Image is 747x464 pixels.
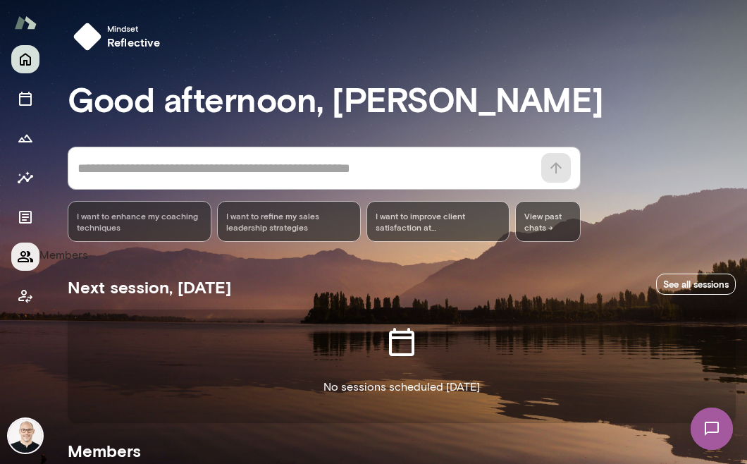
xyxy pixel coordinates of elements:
[656,274,736,295] a: See all sessions
[73,23,101,51] img: mindset
[68,276,231,298] h5: Next session, [DATE]
[217,201,361,242] div: I want to refine my sales leadership strategies
[107,23,161,34] span: Mindset
[515,201,581,242] span: View past chats ->
[11,124,39,152] button: Growth Plan
[68,201,211,242] div: I want to enhance my coaching techniques
[68,79,736,118] h3: Good afternoon, [PERSON_NAME]
[77,210,202,233] span: I want to enhance my coaching techniques
[366,201,510,242] div: I want to improve client satisfaction at [GEOGRAPHIC_DATA]
[14,9,37,36] img: Mento
[376,210,501,233] span: I want to improve client satisfaction at [GEOGRAPHIC_DATA]
[68,439,736,462] h5: Members
[11,243,39,271] button: Members
[107,34,161,51] h6: reflective
[11,85,39,113] button: Sessions
[8,419,42,453] img: Michael Wilson
[11,203,39,231] button: Documents
[11,282,39,310] button: Client app
[11,45,39,73] button: Home
[226,210,352,233] span: I want to refine my sales leadership strategies
[68,17,172,56] button: Mindsetreflective
[323,379,480,396] p: No sessions scheduled [DATE]
[11,164,39,192] button: Insights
